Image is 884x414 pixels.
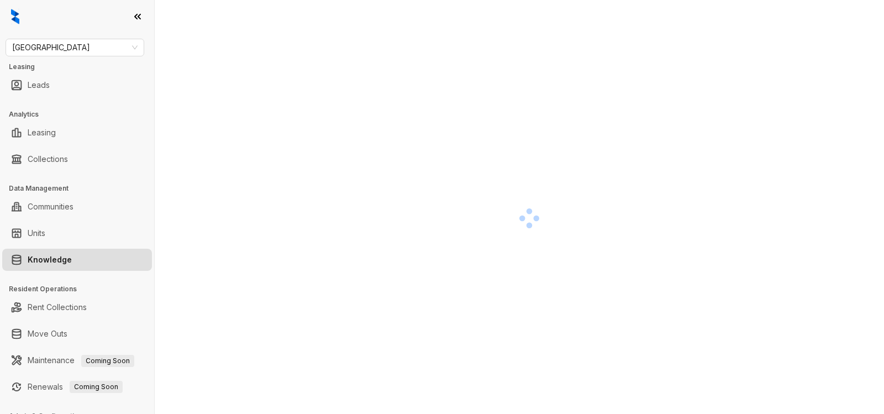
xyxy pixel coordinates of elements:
h3: Analytics [9,109,154,119]
a: Leads [28,74,50,96]
li: Leads [2,74,152,96]
li: Renewals [2,376,152,398]
a: Communities [28,196,73,218]
a: Knowledge [28,249,72,271]
span: Fairfield [12,39,138,56]
h3: Data Management [9,184,154,193]
h3: Resident Operations [9,284,154,294]
a: Collections [28,148,68,170]
a: Leasing [28,122,56,144]
h3: Leasing [9,62,154,72]
span: Coming Soon [81,355,134,367]
a: Rent Collections [28,296,87,318]
li: Communities [2,196,152,218]
li: Knowledge [2,249,152,271]
li: Move Outs [2,323,152,345]
img: logo [11,9,19,24]
a: Move Outs [28,323,67,345]
li: Collections [2,148,152,170]
a: Units [28,222,45,244]
li: Rent Collections [2,296,152,318]
li: Units [2,222,152,244]
li: Maintenance [2,349,152,371]
span: Coming Soon [70,381,123,393]
a: RenewalsComing Soon [28,376,123,398]
li: Leasing [2,122,152,144]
